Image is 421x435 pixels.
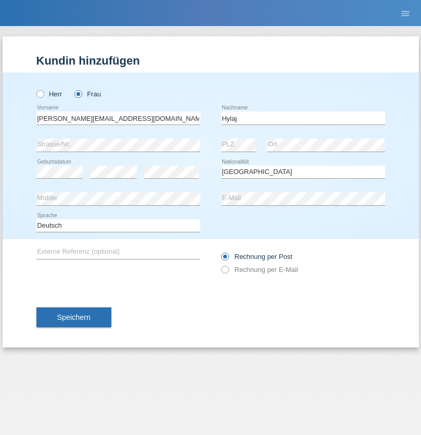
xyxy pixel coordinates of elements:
[221,266,298,274] label: Rechnung per E-Mail
[36,90,62,98] label: Herr
[36,54,385,67] h1: Kundin hinzufügen
[221,253,292,260] label: Rechnung per Post
[74,90,101,98] label: Frau
[57,313,91,321] span: Speichern
[400,8,411,19] i: menu
[36,307,111,327] button: Speichern
[221,266,228,279] input: Rechnung per E-Mail
[74,90,81,97] input: Frau
[221,253,228,266] input: Rechnung per Post
[36,90,43,97] input: Herr
[395,10,416,16] a: menu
